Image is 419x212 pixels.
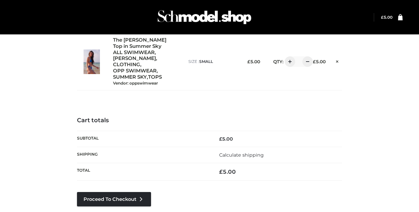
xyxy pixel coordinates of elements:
[381,15,384,20] span: £
[219,136,233,142] bdi: 5.00
[219,168,236,175] bdi: 5.00
[313,59,316,64] span: £
[77,147,210,163] th: Shipping
[155,4,254,30] img: Schmodel Admin 964
[219,168,223,175] span: £
[113,55,156,62] a: [PERSON_NAME]
[77,163,210,181] th: Total
[199,59,213,64] span: SMALL
[113,68,157,74] a: OPP SWIMWEAR
[247,59,260,64] bdi: 5.00
[113,74,147,80] a: SUMMER SKY
[313,59,326,64] bdi: 5.00
[113,49,155,56] a: ALL SWIMWEAR
[188,59,239,65] p: size :
[113,37,175,49] a: The [PERSON_NAME] Top in Summer Sky
[113,62,140,68] a: CLOTHING
[247,59,250,64] span: £
[219,152,264,158] a: Calculate shipping
[332,57,342,65] a: Remove this item
[113,37,182,86] div: , , , , ,
[267,56,305,67] div: QTY:
[148,74,162,80] a: TOPS
[113,81,158,86] small: Vendor: oppswimwear
[77,117,342,124] h4: Cart totals
[77,131,210,147] th: Subtotal
[381,15,392,20] bdi: 5.00
[219,136,222,142] span: £
[381,15,392,20] a: £5.00
[77,192,151,206] a: Proceed to Checkout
